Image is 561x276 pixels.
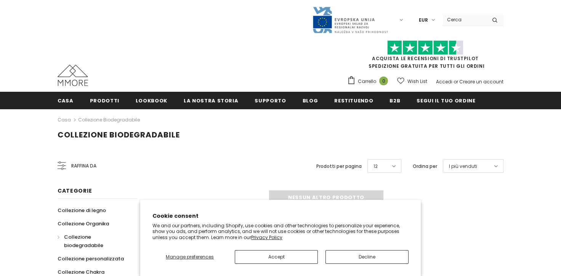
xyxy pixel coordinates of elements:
[90,97,119,104] span: Prodotti
[136,97,167,104] span: Lookbook
[136,92,167,109] a: Lookbook
[58,187,92,195] span: Categorie
[334,97,373,104] span: Restituendo
[78,116,140,123] a: Collezione biodegradabile
[58,115,71,124] a: Casa
[379,77,388,85] span: 0
[58,207,106,214] span: Collezione di legno
[334,92,373,109] a: Restituendo
[389,92,400,109] a: B2B
[152,223,409,241] p: We and our partners, including Shopify, use cookies and other technologies to personalize your ex...
[58,268,104,276] span: Collezione Chakra
[454,78,458,85] span: or
[235,250,318,264] button: Accept
[58,220,109,227] span: Collezione Organika
[184,92,238,109] a: La nostra storia
[316,163,362,170] label: Prodotti per pagina
[387,40,463,55] img: Fidati di Pilot Stars
[58,252,124,265] a: Collezione personalizzata
[417,97,475,104] span: Segui il tuo ordine
[58,204,106,217] a: Collezione di legno
[389,97,400,104] span: B2B
[64,233,103,249] span: Collezione biodegradabile
[255,92,286,109] a: supporto
[58,65,88,86] img: Casi MMORE
[58,97,74,104] span: Casa
[397,75,427,88] a: Wish List
[71,162,96,170] span: Raffina da
[413,163,437,170] label: Ordina per
[358,78,376,85] span: Carrello
[90,92,119,109] a: Prodotti
[251,234,282,241] a: Privacy Policy
[312,6,388,34] img: Javni Razpis
[449,163,477,170] span: I più venduti
[459,78,503,85] a: Creare un account
[152,250,227,264] button: Manage preferences
[325,250,409,264] button: Decline
[303,97,318,104] span: Blog
[373,163,378,170] span: 12
[419,16,428,24] span: EUR
[436,78,452,85] a: Accedi
[255,97,286,104] span: supporto
[417,92,475,109] a: Segui il tuo ordine
[58,230,129,252] a: Collezione biodegradabile
[152,212,409,220] h2: Cookie consent
[312,16,388,23] a: Javni Razpis
[347,44,503,69] span: SPEDIZIONE GRATUITA PER TUTTI GLI ORDINI
[442,14,486,25] input: Search Site
[372,55,479,62] a: Acquista le recensioni di TrustPilot
[347,76,392,87] a: Carrello 0
[184,97,238,104] span: La nostra storia
[58,255,124,262] span: Collezione personalizzata
[303,92,318,109] a: Blog
[58,92,74,109] a: Casa
[58,217,109,230] a: Collezione Organika
[407,78,427,85] span: Wish List
[166,254,214,260] span: Manage preferences
[58,129,180,140] span: Collezione biodegradabile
